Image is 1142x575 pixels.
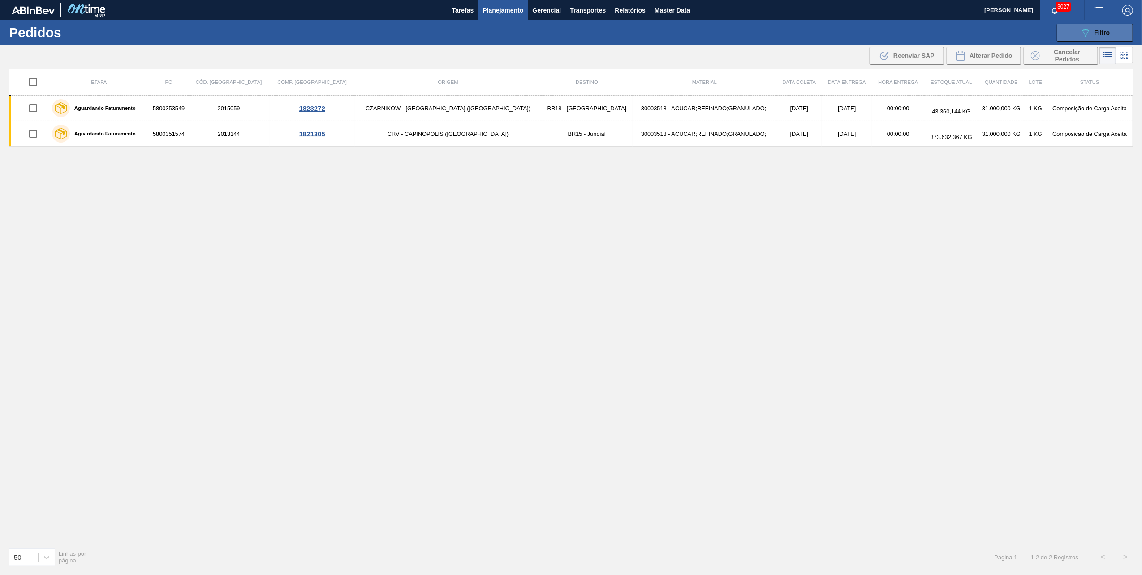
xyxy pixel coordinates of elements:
[1099,47,1116,64] div: Visão em Lista
[483,5,523,16] span: Planejamento
[91,79,107,85] span: Etapa
[872,96,924,121] td: 00:00:00
[947,47,1021,65] div: Alterar Pedido
[932,108,970,115] span: 43.360,144 KG
[893,52,935,59] span: Reenviar SAP
[541,121,632,147] td: BR15 - Jundiaí
[994,554,1017,561] span: Página : 1
[570,5,606,16] span: Transportes
[277,79,347,85] span: Comp. [GEOGRAPHIC_DATA]
[271,130,353,138] div: 1821305
[196,79,262,85] span: Cód. [GEOGRAPHIC_DATA]
[12,6,55,14] img: TNhmsLtSVTkK8tSr43FrP2fwEKptu5GPRR3wAAAABJRU5ErkJggg==
[14,553,22,561] div: 50
[776,121,822,147] td: [DATE]
[438,79,458,85] span: Origem
[970,52,1013,59] span: Alterar Pedido
[9,27,148,38] h1: Pedidos
[1024,47,1098,65] button: Cancelar Pedidos
[271,105,353,112] div: 1823272
[655,5,690,16] span: Master Data
[1043,48,1091,63] span: Cancelar Pedidos
[1095,29,1110,36] span: Filtro
[1080,79,1099,85] span: Status
[1024,121,1047,147] td: 1 KG
[822,96,872,121] td: [DATE]
[1024,96,1047,121] td: 1 KG
[1047,96,1133,121] td: Composição de Carga Aceita
[828,79,866,85] span: Data entrega
[978,121,1025,147] td: 31.000,000 KG
[150,121,188,147] td: 5800351574
[1114,546,1137,568] button: >
[1122,5,1133,16] img: Logout
[1029,79,1042,85] span: Lote
[452,5,474,16] span: Tarefas
[165,79,172,85] span: PO
[188,121,270,147] td: 2013144
[870,47,944,65] div: Reenviar SAP
[1056,2,1071,12] span: 3027
[1116,47,1133,64] div: Visão em Cards
[822,121,872,147] td: [DATE]
[878,79,918,85] span: Hora Entrega
[541,96,632,121] td: BR18 - [GEOGRAPHIC_DATA]
[1031,554,1078,561] span: 1 - 2 de 2 Registros
[1047,121,1133,147] td: Composição de Carga Aceita
[355,121,541,147] td: CRV - CAPINOPOLIS ([GEOGRAPHIC_DATA])
[615,5,645,16] span: Relatórios
[1024,47,1098,65] div: Cancelar Pedidos em Massa
[1040,4,1069,17] button: Notificações
[978,96,1025,121] td: 31.000,000 KG
[59,550,86,564] span: Linhas por página
[150,96,188,121] td: 5800353549
[872,121,924,147] td: 00:00:00
[576,79,598,85] span: Destino
[783,79,816,85] span: Data coleta
[533,5,561,16] span: Gerencial
[1092,546,1114,568] button: <
[776,96,822,121] td: [DATE]
[188,96,270,121] td: 2015059
[692,79,717,85] span: Material
[9,121,1133,147] a: Aguardando Faturamento58003515742013144CRV - CAPINOPOLIS ([GEOGRAPHIC_DATA])BR15 - Jundiaí3000351...
[355,96,541,121] td: CZARNIKOW - [GEOGRAPHIC_DATA] ([GEOGRAPHIC_DATA])
[1057,24,1133,42] button: Filtro
[931,134,972,140] span: 373.632,367 KG
[633,121,777,147] td: 30003518 - ACUCAR;REFINADO;GRANULADO;;
[985,79,1017,85] span: Quantidade
[9,96,1133,121] a: Aguardando Faturamento58003535492015059CZARNIKOW - [GEOGRAPHIC_DATA] ([GEOGRAPHIC_DATA])BR18 - [G...
[931,79,972,85] span: Estoque atual
[1094,5,1104,16] img: userActions
[70,131,136,136] label: Aguardando Faturamento
[70,105,136,111] label: Aguardando Faturamento
[633,96,777,121] td: 30003518 - ACUCAR;REFINADO;GRANULADO;;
